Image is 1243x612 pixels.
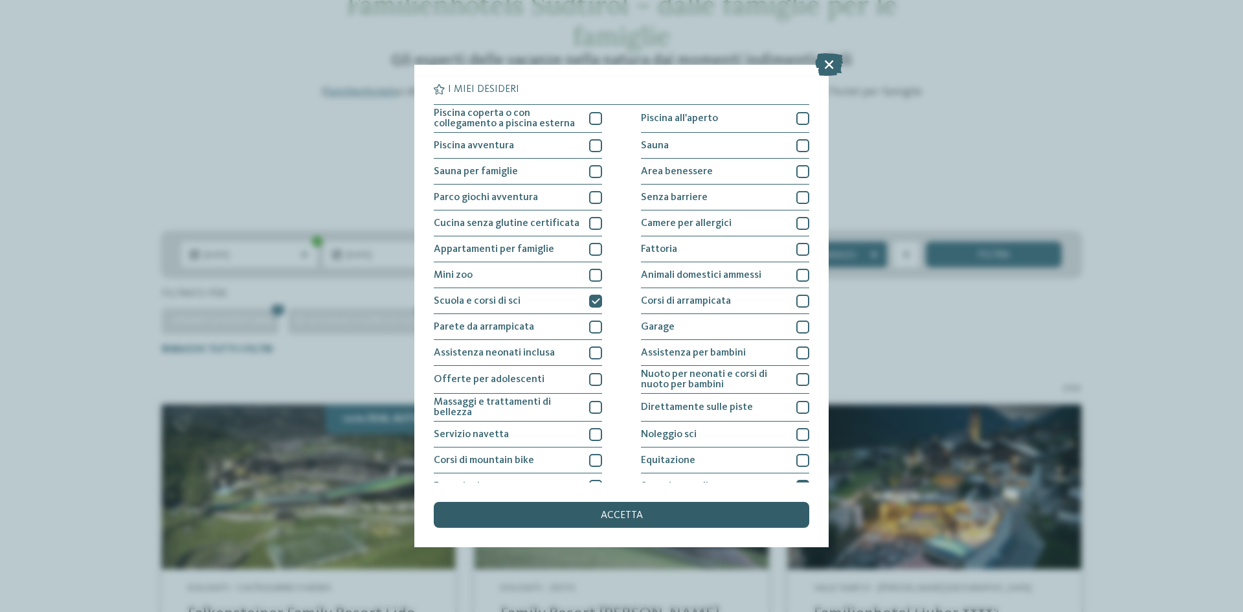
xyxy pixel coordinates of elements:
[601,510,643,521] span: accetta
[641,244,677,255] span: Fattoria
[641,481,708,492] span: Sport invernali
[434,244,554,255] span: Appartamenti per famiglie
[641,166,713,177] span: Area benessere
[641,322,675,332] span: Garage
[641,218,732,229] span: Camere per allergici
[641,455,695,466] span: Equitazione
[434,218,579,229] span: Cucina senza glutine certificata
[434,429,509,440] span: Servizio navetta
[434,192,538,203] span: Parco giochi avventura
[434,455,534,466] span: Corsi di mountain bike
[641,270,761,280] span: Animali domestici ammessi
[434,348,555,358] span: Assistenza neonati inclusa
[434,481,480,492] span: Escursioni
[434,108,579,129] span: Piscina coperta o con collegamento a piscina esterna
[641,113,718,124] span: Piscina all'aperto
[448,84,519,95] span: I miei desideri
[641,369,787,390] span: Nuoto per neonati e corsi di nuoto per bambini
[641,348,746,358] span: Assistenza per bambini
[434,374,544,385] span: Offerte per adolescenti
[641,192,708,203] span: Senza barriere
[434,296,521,306] span: Scuola e corsi di sci
[434,166,518,177] span: Sauna per famiglie
[641,141,669,151] span: Sauna
[434,270,473,280] span: Mini zoo
[641,402,753,413] span: Direttamente sulle piste
[641,429,697,440] span: Noleggio sci
[641,296,731,306] span: Corsi di arrampicata
[434,322,534,332] span: Parete da arrampicata
[434,141,514,151] span: Piscina avventura
[434,397,579,418] span: Massaggi e trattamenti di bellezza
